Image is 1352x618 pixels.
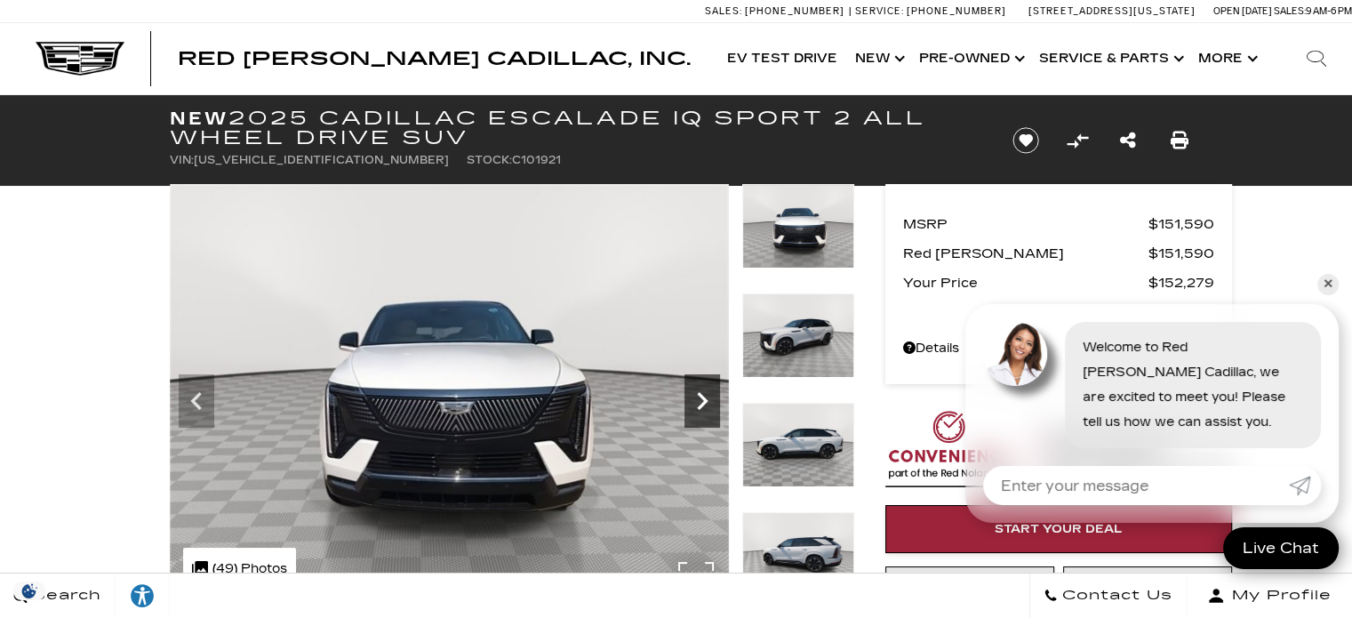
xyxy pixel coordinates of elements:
[1234,538,1328,558] span: Live Chat
[705,6,849,16] a: Sales: [PHONE_NUMBER]
[742,512,854,597] img: New 2025 Summit White Cadillac Sport 2 image 6
[1289,466,1321,505] a: Submit
[705,5,742,17] span: Sales:
[1171,128,1188,153] a: Print this New 2025 Cadillac ESCALADE IQ Sport 2 All Wheel Drive SUV
[1030,23,1189,94] a: Service & Parts
[855,5,904,17] span: Service:
[1148,241,1214,266] span: $151,590
[995,522,1123,536] span: Start Your Deal
[178,50,691,68] a: Red [PERSON_NAME] Cadillac, Inc.
[1274,5,1306,17] span: Sales:
[849,6,1011,16] a: Service: [PHONE_NUMBER]
[116,582,169,609] div: Explore your accessibility options
[885,505,1232,553] a: Start Your Deal
[194,154,449,166] span: [US_VEHICLE_IDENTIFICATION_NUMBER]
[903,336,1214,361] a: Details
[1063,566,1232,614] a: Schedule Test Drive
[116,574,170,618] a: Explore your accessibility options
[170,108,228,129] strong: New
[1148,270,1214,295] span: $152,279
[903,270,1148,295] span: Your Price
[170,108,983,148] h1: 2025 Cadillac ESCALADE IQ Sport 2 All Wheel Drive SUV
[1064,127,1091,154] button: Compare Vehicle
[467,154,512,166] span: Stock:
[1006,126,1045,155] button: Save vehicle
[1213,5,1272,17] span: Open [DATE]
[742,293,854,378] img: New 2025 Summit White Cadillac Sport 2 image 4
[9,582,50,600] img: Opt-Out Icon
[742,403,854,487] img: New 2025 Summit White Cadillac Sport 2 image 5
[1187,574,1352,618] button: Open user profile menu
[846,23,910,94] a: New
[983,466,1289,505] input: Enter your message
[903,241,1214,266] a: Red [PERSON_NAME] $151,590
[1028,5,1196,17] a: [STREET_ADDRESS][US_STATE]
[1148,212,1214,237] span: $151,590
[170,154,194,166] span: VIN:
[684,374,720,428] div: Next
[718,23,846,94] a: EV Test Drive
[1058,583,1172,608] span: Contact Us
[983,322,1047,386] img: Agent profile photo
[1223,527,1339,569] a: Live Chat
[1189,23,1263,94] button: More
[1065,322,1321,448] div: Welcome to Red [PERSON_NAME] Cadillac, we are excited to meet you! Please tell us how we can assi...
[28,583,101,608] span: Search
[512,154,561,166] span: C101921
[903,212,1148,237] span: MSRP
[903,212,1214,237] a: MSRP $151,590
[178,48,691,69] span: Red [PERSON_NAME] Cadillac, Inc.
[183,548,296,590] div: (49) Photos
[1029,574,1187,618] a: Contact Us
[1306,5,1352,17] span: 9 AM-6 PM
[910,23,1030,94] a: Pre-Owned
[1225,583,1332,608] span: My Profile
[907,5,1006,17] span: [PHONE_NUMBER]
[903,270,1214,295] a: Your Price $152,279
[9,582,50,600] section: Click to Open Cookie Consent Modal
[903,241,1148,266] span: Red [PERSON_NAME]
[745,5,844,17] span: [PHONE_NUMBER]
[742,184,854,269] img: New 2025 Summit White Cadillac Sport 2 image 3
[36,42,124,76] img: Cadillac Dark Logo with Cadillac White Text
[170,184,729,604] img: New 2025 Summit White Cadillac Sport 2 image 3
[1281,23,1352,94] div: Search
[885,566,1054,614] a: Instant Trade Value
[1120,128,1136,153] a: Share this New 2025 Cadillac ESCALADE IQ Sport 2 All Wheel Drive SUV
[179,374,214,428] div: Previous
